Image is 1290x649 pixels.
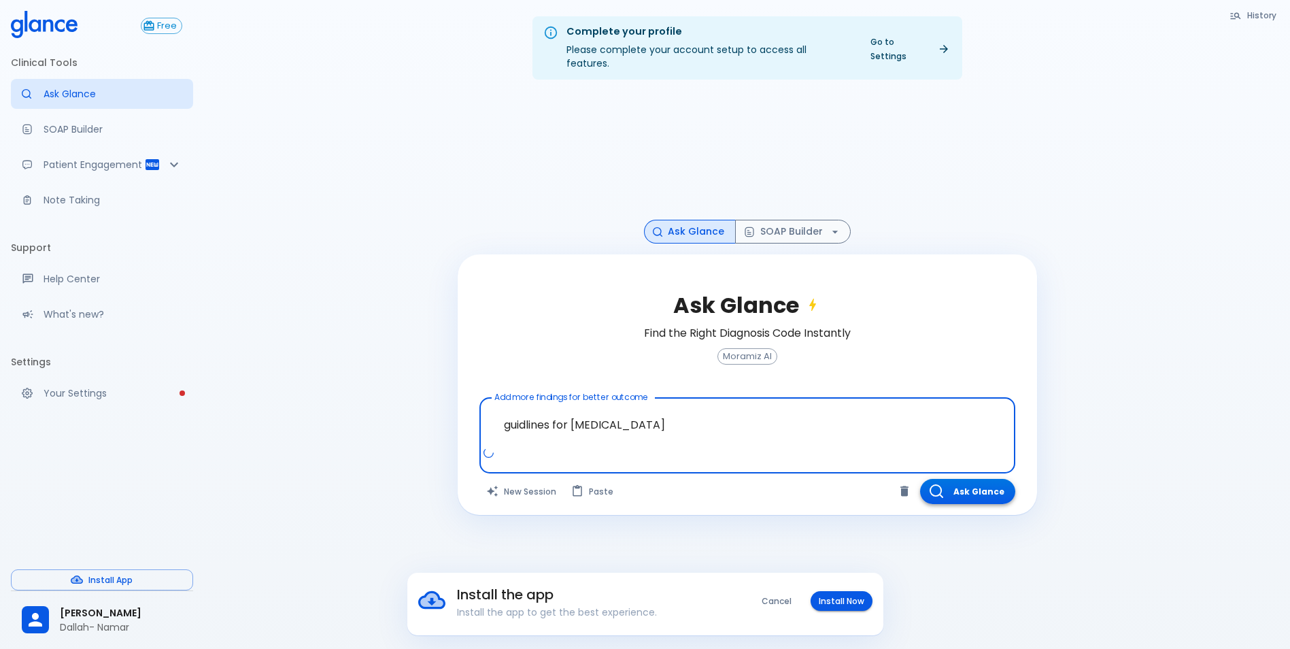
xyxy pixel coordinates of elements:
[11,231,193,264] li: Support
[566,24,851,39] div: Complete your profile
[11,185,193,215] a: Advanced note-taking
[673,293,821,318] h2: Ask Glance
[44,386,182,400] p: Your Settings
[44,122,182,136] p: SOAP Builder
[11,569,193,590] button: Install App
[718,352,777,362] span: Moramiz AI
[644,324,851,343] h6: Find the Right Diagnosis Code Instantly
[141,18,193,34] a: Click to view or change your subscription
[1223,5,1285,25] button: History
[44,158,144,171] p: Patient Engagement
[862,32,957,66] a: Go to Settings
[152,21,182,31] span: Free
[479,479,564,504] button: Clears all inputs and results.
[60,606,182,620] span: [PERSON_NAME]
[753,591,800,611] button: Cancel
[11,114,193,144] a: Docugen: Compose a clinical documentation in seconds
[894,481,915,501] button: Clear
[141,18,182,34] button: Free
[44,87,182,101] p: Ask Glance
[735,220,851,244] button: SOAP Builder
[44,193,182,207] p: Note Taking
[566,20,851,76] div: Please complete your account setup to access all features.
[457,584,717,605] h6: Install the app
[489,403,1006,446] textarea: guidlines for [MEDICAL_DATA]
[11,299,193,329] div: Recent updates and feature releases
[811,591,872,611] button: Install Now
[11,597,193,644] div: [PERSON_NAME]Dallah- Namar
[457,605,717,619] p: Install the app to get the best experience.
[11,150,193,180] div: Patient Reports & Referrals
[11,46,193,79] li: Clinical Tools
[11,346,193,378] li: Settings
[11,264,193,294] a: Get help from our support team
[644,220,736,244] button: Ask Glance
[11,79,193,109] a: Moramiz: Find ICD10AM codes instantly
[60,620,182,634] p: Dallah- Namar
[44,307,182,321] p: What's new?
[44,272,182,286] p: Help Center
[494,391,648,403] label: Add more findings for better outcome
[11,378,193,408] a: Please complete account setup
[920,479,1015,504] button: Ask Glance
[564,479,622,504] button: Paste from clipboard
